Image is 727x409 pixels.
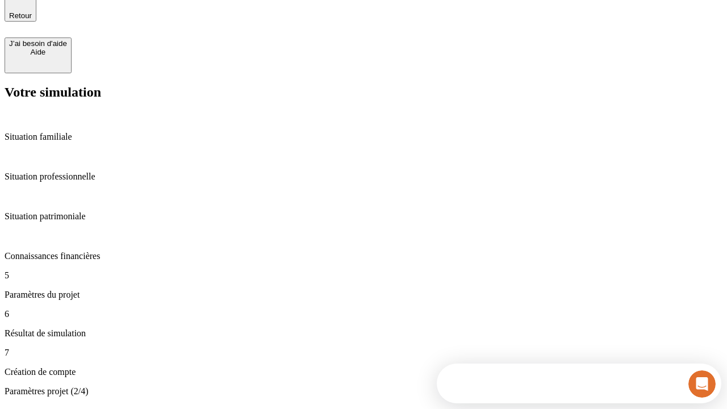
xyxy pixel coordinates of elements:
iframe: Intercom live chat [688,370,716,398]
button: J’ai besoin d'aideAide [5,37,72,73]
iframe: Intercom live chat discovery launcher [437,364,721,403]
span: Retour [9,11,32,20]
p: Paramètres projet (2/4) [5,386,722,397]
p: Connaissances financières [5,251,722,261]
div: Aide [9,48,67,56]
p: Paramètres du projet [5,290,722,300]
p: Création de compte [5,367,722,377]
p: Résultat de simulation [5,328,722,339]
div: J’ai besoin d'aide [9,39,67,48]
p: 6 [5,309,722,319]
p: Situation patrimoniale [5,211,722,222]
p: Situation professionnelle [5,172,722,182]
h2: Votre simulation [5,85,722,100]
p: 5 [5,270,722,281]
p: 7 [5,348,722,358]
p: Situation familiale [5,132,722,142]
